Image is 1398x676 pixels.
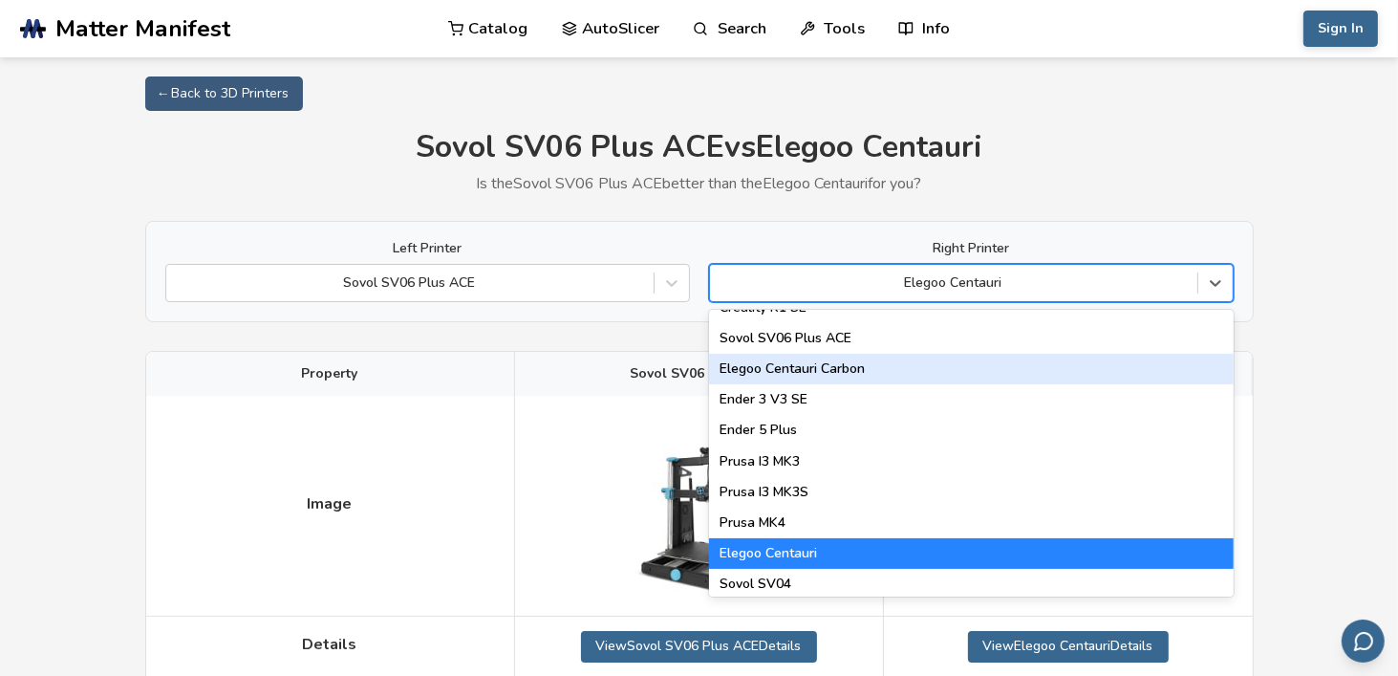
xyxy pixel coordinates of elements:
[1303,11,1378,47] button: Sign In
[145,130,1254,165] h1: Sovol SV06 Plus ACE vs Elegoo Centauri
[709,323,1234,354] div: Sovol SV06 Plus ACE
[302,366,358,382] span: Property
[308,495,353,512] span: Image
[581,631,817,662] a: ViewSovol SV06 Plus ACEDetails
[968,631,1169,662] a: ViewElegoo CentauriDetails
[709,384,1234,415] div: Ender 3 V3 SE
[709,354,1234,384] div: Elegoo Centauri Carbon
[709,477,1234,508] div: Prusa I3 MK3S
[303,636,357,653] span: Details
[709,538,1234,569] div: Elegoo Centauri
[165,241,690,256] label: Left Printer
[709,508,1234,538] div: Prusa MK4
[1342,620,1385,663] button: Send feedback via email
[709,241,1234,256] label: Right Printer
[720,275,723,291] input: Elegoo CentauriAnycubic Kobra 2 PlusAnycubic Kobra 2Sovol SV08Creality HiAnkerMake M5CAnycubic Ko...
[145,76,303,111] a: ← Back to 3D Printers
[709,447,1234,477] div: Prusa I3 MK3
[709,415,1234,446] div: Ender 5 Plus
[709,569,1234,600] div: Sovol SV04
[631,366,767,382] span: Sovol SV06 Plus ACE
[55,15,230,42] span: Matter Manifest
[145,175,1254,192] p: Is the Sovol SV06 Plus ACE better than the Elegoo Centauri for you?
[603,410,794,601] img: Sovol SV06 Plus ACE
[176,275,180,291] input: Sovol SV06 Plus ACE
